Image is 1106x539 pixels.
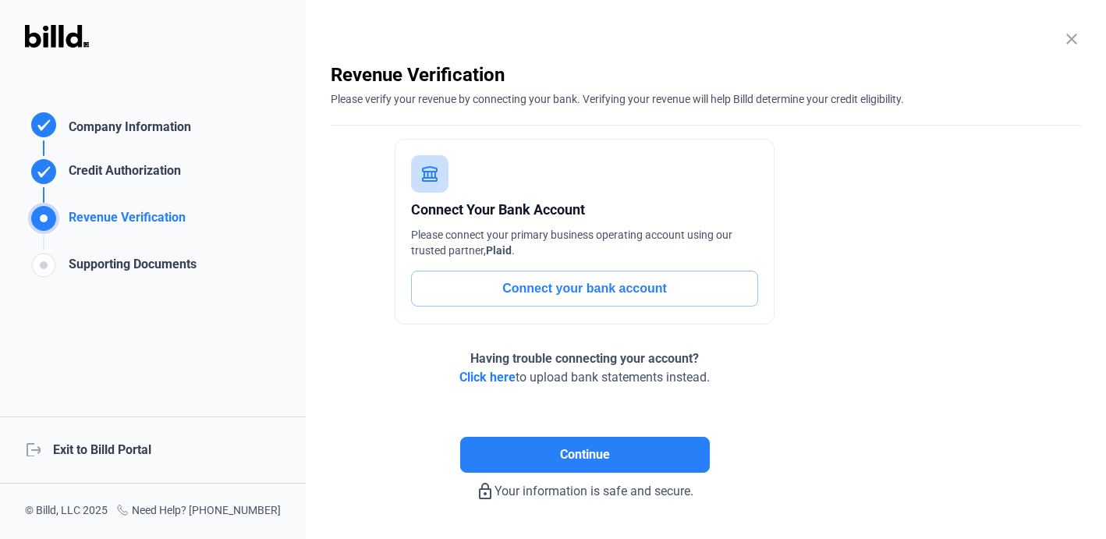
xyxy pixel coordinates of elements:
[62,208,186,234] div: Revenue Verification
[62,161,181,187] div: Credit Authorization
[116,502,281,520] div: Need Help? [PHONE_NUMBER]
[25,25,89,48] img: Billd Logo
[331,62,1081,87] div: Revenue Verification
[411,271,758,307] button: Connect your bank account
[470,351,699,366] span: Having trouble connecting your account?
[486,244,512,257] span: Plaid
[411,199,758,221] div: Connect Your Bank Account
[459,370,516,385] span: Click here
[62,118,191,140] div: Company Information
[25,441,41,456] mat-icon: logout
[560,445,610,464] span: Continue
[62,255,197,281] div: Supporting Documents
[459,349,710,387] div: to upload bank statements instead.
[460,437,710,473] button: Continue
[25,502,108,520] div: © Billd, LLC 2025
[331,473,838,501] div: Your information is safe and secure.
[1062,30,1081,48] mat-icon: close
[411,227,758,258] div: Please connect your primary business operating account using our trusted partner, .
[331,87,1081,107] div: Please verify your revenue by connecting your bank. Verifying your revenue will help Billd determ...
[476,482,495,501] mat-icon: lock_outline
